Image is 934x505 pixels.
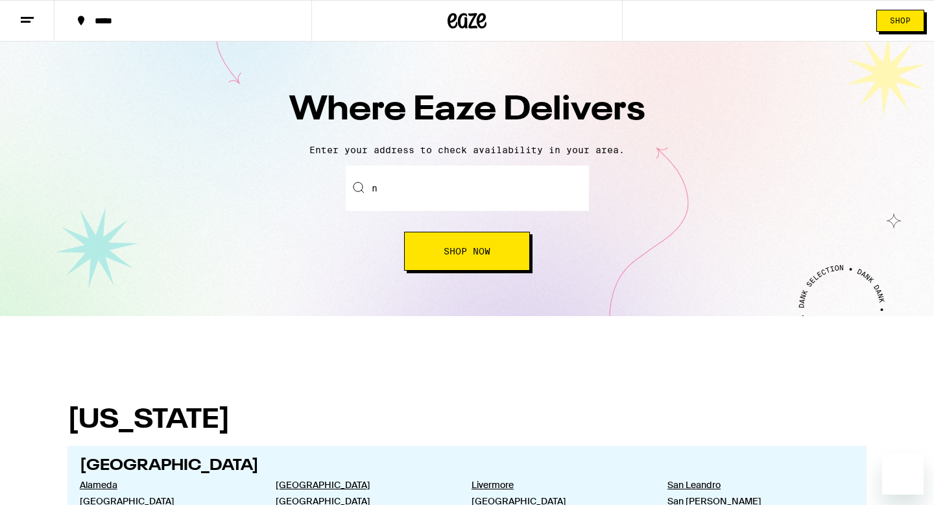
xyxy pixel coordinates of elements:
[276,479,451,491] a: [GEOGRAPHIC_DATA]
[67,407,867,434] h1: [US_STATE]
[444,247,490,256] span: Shop Now
[80,479,255,491] a: Alameda
[890,17,911,25] span: Shop
[80,458,855,474] h2: [GEOGRAPHIC_DATA]
[876,10,924,32] button: Shop
[13,145,921,155] p: Enter your address to check availability in your area.
[667,479,843,491] a: San Leandro
[867,10,934,32] a: Shop
[472,479,647,491] a: Livermore
[882,453,924,495] iframe: Button to launch messaging window
[240,87,694,134] h1: Where Eaze Delivers
[404,232,530,271] button: Shop Now
[346,166,589,211] input: Enter your delivery address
